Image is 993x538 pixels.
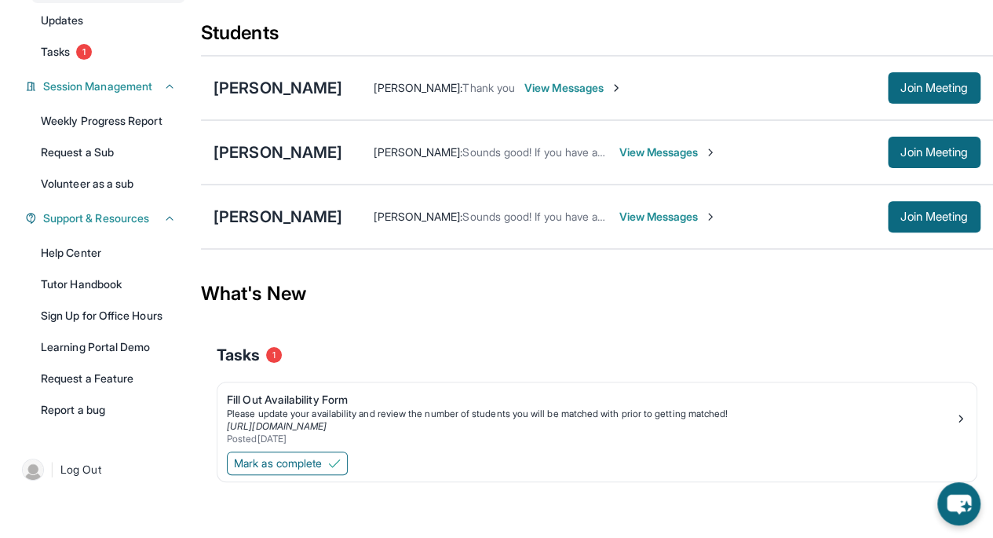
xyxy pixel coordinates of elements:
a: Help Center [31,239,185,267]
button: Support & Resources [37,210,176,226]
a: Report a bug [31,396,185,424]
div: Posted [DATE] [227,433,955,445]
a: Updates [31,6,185,35]
a: Tutor Handbook [31,270,185,298]
span: [PERSON_NAME] : [374,145,462,159]
span: View Messages [524,80,622,96]
span: Join Meeting [900,83,968,93]
span: Join Meeting [900,212,968,221]
span: Support & Resources [43,210,149,226]
img: Chevron-Right [704,210,717,223]
span: View Messages [619,145,717,160]
button: Join Meeting [888,72,980,104]
a: |Log Out [16,452,185,487]
a: [URL][DOMAIN_NAME] [227,420,327,432]
span: Tasks [41,44,70,60]
a: Sign Up for Office Hours [31,302,185,330]
span: View Messages [619,209,717,225]
img: Mark as complete [328,457,341,470]
div: [PERSON_NAME] [214,206,342,228]
div: [PERSON_NAME] [214,141,342,163]
span: Join Meeting [900,148,968,157]
a: Volunteer as a sub [31,170,185,198]
div: Students [201,20,993,55]
div: What's New [201,259,993,328]
button: Join Meeting [888,137,980,168]
span: Updates [41,13,84,28]
span: Thank you [462,81,515,94]
span: Log Out [60,462,101,478]
button: Join Meeting [888,201,980,232]
img: user-img [22,459,44,481]
span: 1 [76,44,92,60]
img: Chevron-Right [610,82,622,94]
span: | [50,460,54,479]
button: chat-button [937,482,980,525]
a: Fill Out Availability FormPlease update your availability and review the number of students you w... [217,382,977,448]
div: Fill Out Availability Form [227,392,955,408]
span: [PERSON_NAME] : [374,81,462,94]
img: Chevron-Right [704,146,717,159]
a: Weekly Progress Report [31,107,185,135]
button: Session Management [37,79,176,94]
a: Tasks1 [31,38,185,66]
div: Please update your availability and review the number of students you will be matched with prior ... [227,408,955,420]
span: Tasks [217,344,260,366]
a: Request a Sub [31,138,185,167]
a: Learning Portal Demo [31,333,185,361]
span: 1 [266,347,282,363]
div: [PERSON_NAME] [214,77,342,99]
span: Mark as complete [234,456,322,471]
span: Session Management [43,79,152,94]
span: [PERSON_NAME] : [374,210,462,223]
a: Request a Feature [31,364,185,393]
button: Mark as complete [227,452,348,475]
